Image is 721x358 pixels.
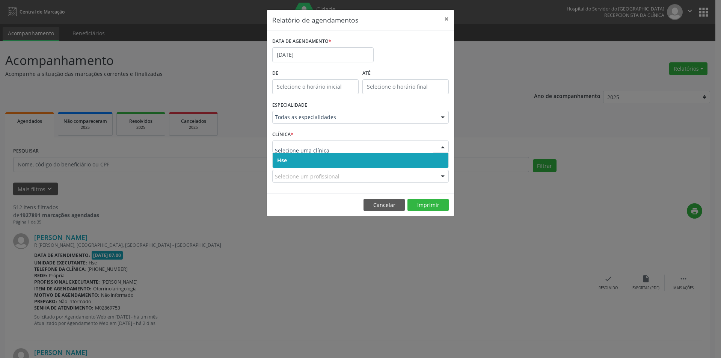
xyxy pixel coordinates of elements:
[272,47,374,62] input: Selecione uma data ou intervalo
[277,157,287,164] span: Hse
[272,15,358,25] h5: Relatório de agendamentos
[439,10,454,28] button: Close
[272,79,359,94] input: Selecione o horário inicial
[275,143,433,158] input: Selecione uma clínica
[362,79,449,94] input: Selecione o horário final
[275,113,433,121] span: Todas as especialidades
[364,199,405,211] button: Cancelar
[272,100,307,111] label: ESPECIALIDADE
[362,68,449,79] label: ATÉ
[272,129,293,140] label: CLÍNICA
[275,172,339,180] span: Selecione um profissional
[272,68,359,79] label: De
[407,199,449,211] button: Imprimir
[272,36,331,47] label: DATA DE AGENDAMENTO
